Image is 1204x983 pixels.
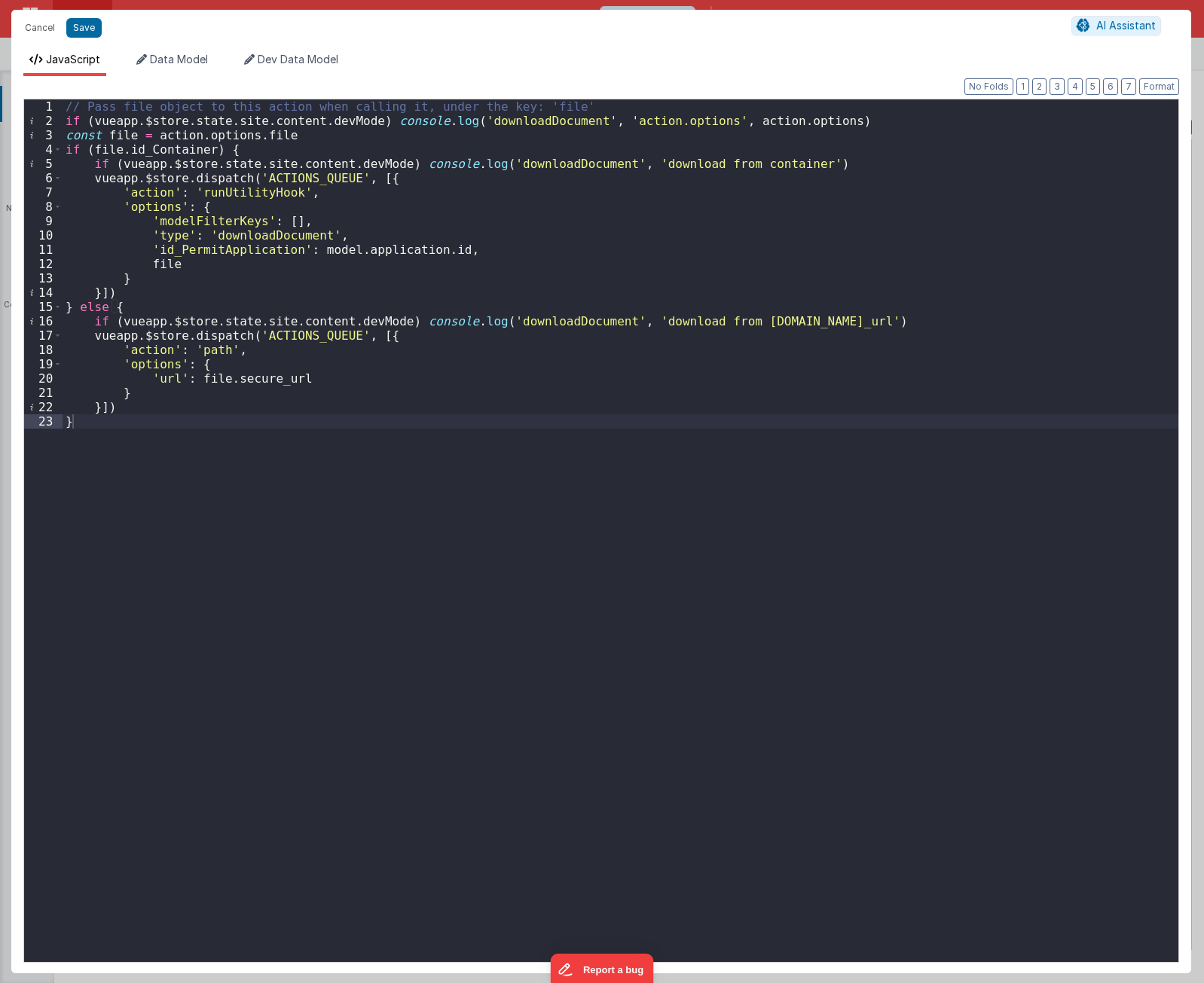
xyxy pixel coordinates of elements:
[17,17,63,38] button: Cancel
[24,328,63,343] div: 17
[258,53,338,66] span: Dev Data Model
[150,53,208,66] span: Data Model
[1068,78,1083,95] button: 4
[24,343,63,357] div: 18
[24,128,63,142] div: 3
[24,271,63,285] div: 13
[24,99,63,114] div: 1
[24,114,63,128] div: 2
[24,200,63,214] div: 8
[24,414,63,429] div: 23
[1096,19,1156,32] span: AI Assistant
[1050,78,1065,95] button: 3
[24,257,63,271] div: 12
[1121,78,1136,95] button: 7
[24,214,63,228] div: 9
[24,171,63,185] div: 6
[1016,78,1029,95] button: 1
[24,300,63,314] div: 15
[24,185,63,200] div: 7
[24,243,63,257] div: 11
[24,357,63,371] div: 19
[24,400,63,414] div: 22
[24,228,63,243] div: 10
[1103,78,1118,95] button: 6
[24,142,63,157] div: 4
[24,386,63,400] div: 21
[1071,16,1161,35] button: AI Assistant
[1086,78,1100,95] button: 5
[24,285,63,300] div: 14
[24,157,63,171] div: 5
[46,53,100,66] span: JavaScript
[1139,78,1179,95] button: Format
[24,314,63,328] div: 16
[1032,78,1047,95] button: 2
[964,78,1013,95] button: No Folds
[66,18,102,38] button: Save
[24,371,63,386] div: 20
